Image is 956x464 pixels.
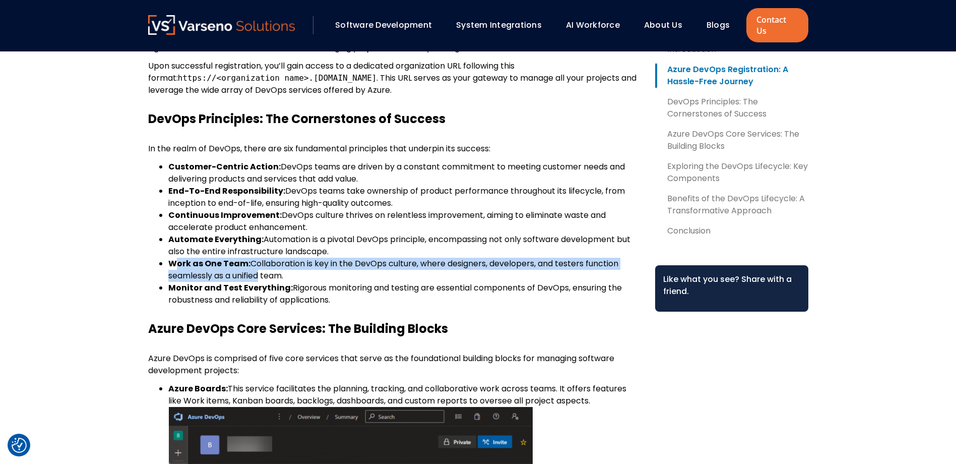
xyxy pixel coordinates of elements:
[168,234,264,245] strong: Automate Everything:
[566,19,620,31] a: AI Workforce
[451,17,556,34] div: System Integrations
[655,193,808,217] a: Benefits of the DevOps Lifecycle: A Transformative Approach
[655,128,808,152] a: Azure DevOps Core Services: The Building Blocks
[655,96,808,120] a: DevOps Principles: The Cornerstones of Success
[561,17,634,34] div: AI Workforce
[655,64,808,88] a: Azure DevOps Registration: A Hassle-Free Journey
[168,185,639,209] li: DevOps teams take ownership of product performance throughout its lifecycle, from inception to en...
[655,225,808,237] a: Conclusion
[168,282,293,294] strong: Monitor and Test Everything:
[168,209,639,234] li: DevOps culture thrives on relentless improvement, aiming to eliminate waste and accelerate produc...
[178,73,377,83] code: https://<organization name>.[DOMAIN_NAME]
[168,282,639,306] li: Rigorous monitoring and testing are essential components of DevOps, ensuring the robustness and r...
[148,321,639,336] h3: Azure DevOps Core Services: The Building Blocks
[663,273,800,298] div: Like what you see? Share with a friend.
[12,438,27,453] img: Revisit consent button
[168,383,228,394] strong: Azure Boards:
[456,19,542,31] a: System Integrations
[707,19,730,31] a: Blogs
[639,17,696,34] div: About Us
[168,185,285,197] strong: End-To-End Responsibility:
[168,161,281,172] strong: Customer-Centric Action:
[335,19,432,31] a: Software Development
[746,8,808,42] a: Contact Us
[168,234,639,258] li: Automation is a pivotal DevOps principle, encompassing not only software development but also the...
[148,143,639,155] p: In the realm of DevOps, there are six fundamental principles that underpin its success:
[148,15,295,35] img: Varseno Solutions – Product Engineering & IT Services
[148,60,639,96] p: Upon successful registration, you’ll gain access to a dedicated organization URL following this f...
[330,17,446,34] div: Software Development
[168,258,250,269] strong: Work as One Team:
[148,111,639,127] h3: DevOps Principles: The Cornerstones of Success
[148,353,639,377] p: Azure DevOps is comprised of five core services that serve as the foundational building blocks fo...
[168,161,639,185] li: DevOps teams are driven by a constant commitment to meeting customer needs and delivering product...
[12,438,27,453] button: Cookie Settings
[168,209,282,221] strong: Continuous Improvement:
[168,258,639,282] li: Collaboration is key in the DevOps culture, where designers, developers, and testers function sea...
[644,19,682,31] a: About Us
[655,160,808,185] a: Exploring the DevOps Lifecycle: Key Components
[702,17,744,34] div: Blogs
